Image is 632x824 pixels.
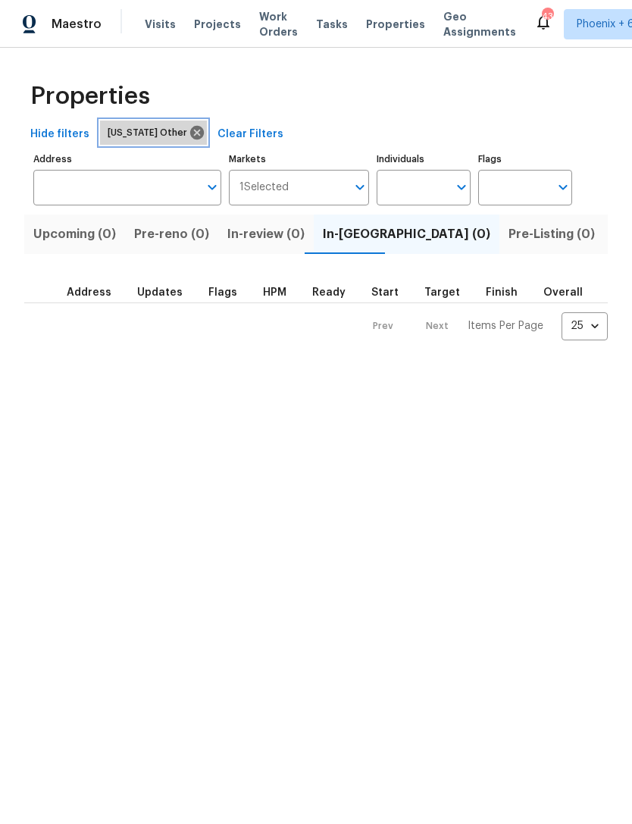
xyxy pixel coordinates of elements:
span: Maestro [52,17,102,32]
span: Properties [366,17,425,32]
span: 1 Selected [239,181,289,194]
div: 43 [542,9,552,24]
nav: Pagination Navigation [358,312,608,340]
p: Items Per Page [468,318,543,334]
label: Flags [478,155,572,164]
button: Hide filters [24,121,95,149]
span: Projects [194,17,241,32]
span: Target [424,287,460,298]
span: Upcoming (0) [33,224,116,245]
label: Address [33,155,221,164]
div: 25 [562,306,608,346]
div: Earliest renovation start date (first business day after COE or Checkout) [312,287,359,298]
span: Updates [137,287,183,298]
span: Overall [543,287,583,298]
label: Individuals [377,155,471,164]
span: Flags [208,287,237,298]
span: Clear Filters [217,125,283,144]
span: HPM [263,287,286,298]
div: Days past target finish date [543,287,596,298]
span: [US_STATE] Other [108,125,193,140]
div: Actual renovation start date [371,287,412,298]
span: Address [67,287,111,298]
span: Hide filters [30,125,89,144]
span: Visits [145,17,176,32]
button: Clear Filters [211,121,289,149]
span: Ready [312,287,346,298]
span: In-[GEOGRAPHIC_DATA] (0) [323,224,490,245]
label: Markets [229,155,370,164]
div: Target renovation project end date [424,287,474,298]
span: Finish [486,287,518,298]
div: [US_STATE] Other [100,121,207,145]
span: In-review (0) [227,224,305,245]
span: Tasks [316,19,348,30]
span: Properties [30,89,150,104]
div: Projected renovation finish date [486,287,531,298]
button: Open [552,177,574,198]
span: Pre-Listing (0) [508,224,595,245]
span: Start [371,287,399,298]
span: Pre-reno (0) [134,224,209,245]
span: Work Orders [259,9,298,39]
span: Geo Assignments [443,9,516,39]
button: Open [451,177,472,198]
button: Open [202,177,223,198]
button: Open [349,177,371,198]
